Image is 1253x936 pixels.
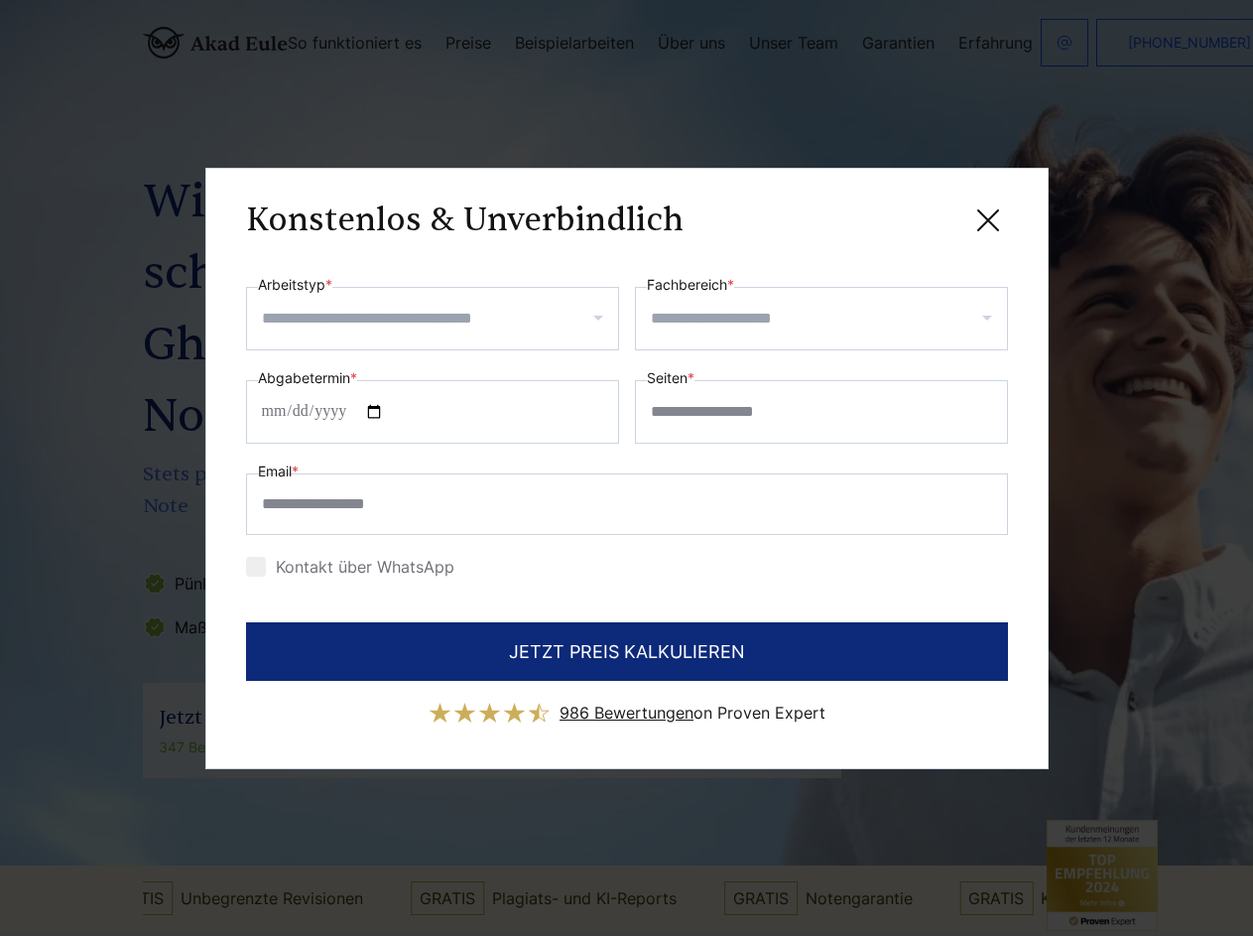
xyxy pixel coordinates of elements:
div: on Proven Expert [560,697,825,729]
h3: Konstenlos & Unverbindlich [246,201,684,240]
label: Kontakt über WhatsApp [246,557,454,577]
label: Seiten [647,366,694,390]
label: Abgabetermin [258,366,357,390]
button: JETZT PREIS KALKULIEREN [246,622,1008,681]
label: Arbeitstyp [258,273,332,297]
label: Fachbereich [647,273,734,297]
label: Email [258,460,299,483]
span: 986 Bewertungen [560,703,693,723]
